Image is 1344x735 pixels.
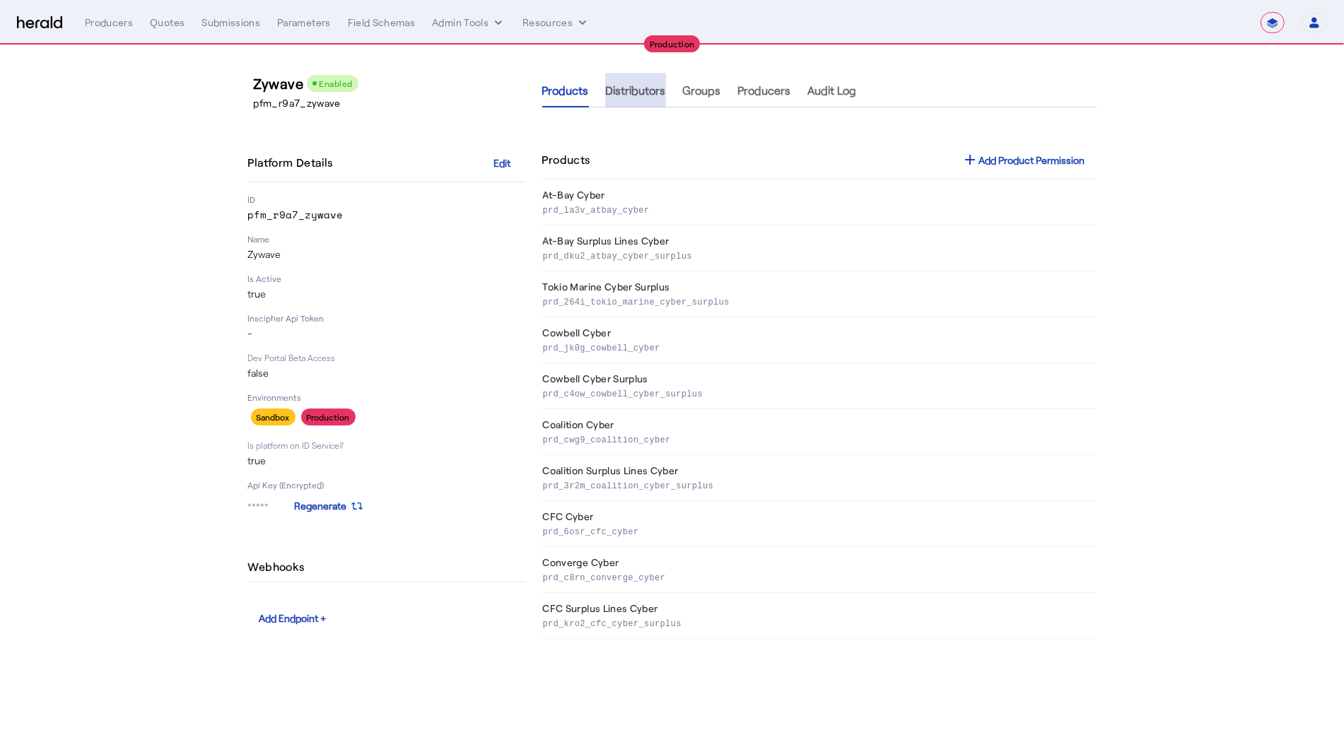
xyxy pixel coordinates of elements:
div: Submissions [201,16,260,30]
p: false [248,366,525,380]
th: Converge Cyber [542,547,1097,593]
div: Parameters [277,16,331,30]
a: Distributors [606,73,666,107]
div: Add Endpoint + [259,611,327,625]
span: Products [542,85,589,96]
p: true [248,287,525,301]
span: Distributors [606,85,666,96]
h3: Zywave [254,73,531,93]
p: prd_c4ow_cowbell_cyber_surplus [543,386,1091,400]
h4: Webhooks [248,558,310,575]
p: prd_c8rn_converge_cyber [543,570,1091,584]
h4: Platform Details [248,154,339,171]
p: Environments [248,392,525,403]
div: Production [301,408,356,425]
th: Cowbell Cyber Surplus [542,363,1097,409]
a: Audit Log [808,73,857,107]
p: prd_3r2m_coalition_cyber_surplus [543,478,1091,492]
img: Herald Logo [17,16,62,30]
span: Enabled [320,78,353,88]
th: At-Bay Surplus Lines Cyber [542,225,1097,271]
mat-icon: add [962,151,979,168]
th: At-Bay Cyber [542,180,1097,225]
p: Name [248,233,525,245]
button: Resources dropdown menu [522,16,590,30]
p: - [248,327,525,341]
p: prd_6osr_cfc_cyber [543,524,1091,538]
button: Edit [480,150,525,175]
div: Quotes [150,16,185,30]
div: Producers [85,16,133,30]
p: Zywave [248,247,525,261]
th: Tokio Marine Cyber Surplus [542,271,1097,317]
button: Regenerate [284,493,375,519]
button: internal dropdown menu [432,16,506,30]
span: Audit Log [808,85,857,96]
th: Coalition Surplus Lines Cyber [542,455,1097,501]
p: prd_jk0g_cowbell_cyber [543,340,1091,354]
a: Products [542,73,589,107]
p: pfm_r9a7_zywave [248,208,525,222]
span: Groups [683,85,721,96]
div: Field Schemas [348,16,416,30]
a: Producers [738,73,791,107]
p: prd_la3v_atbay_cyber [543,202,1091,216]
th: CFC Surplus Lines Cyber [542,593,1097,639]
button: Add Product Permission [951,147,1097,172]
p: prd_kro2_cfc_cyber_surplus [543,616,1091,630]
p: prd_cwg9_coalition_cyber [543,432,1091,446]
div: Add Product Permission [962,151,1085,168]
div: Edit [494,155,511,170]
p: pfm_r9a7_zywave [254,96,531,110]
button: Add Endpoint + [248,605,339,630]
p: ID [248,194,525,205]
h4: Products [542,151,590,168]
th: Coalition Cyber [542,409,1097,455]
p: prd_264i_tokio_marine_cyber_surplus [543,294,1091,308]
span: Regenerate [295,500,347,512]
p: true [248,454,525,468]
div: Sandbox [251,408,296,425]
p: Is Active [248,273,525,284]
p: prd_dku2_atbay_cyber_surplus [543,248,1091,262]
th: Cowbell Cyber [542,317,1097,363]
p: Is platform on ID Service? [248,440,525,451]
a: Groups [683,73,721,107]
p: Api Key (Encrypted) [248,479,525,490]
th: CFC Cyber [542,501,1097,547]
p: Inscipher Api Token [248,312,525,324]
span: Producers [738,85,791,96]
div: Production [644,35,701,52]
p: Dev Portal Beta Access [248,352,525,363]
